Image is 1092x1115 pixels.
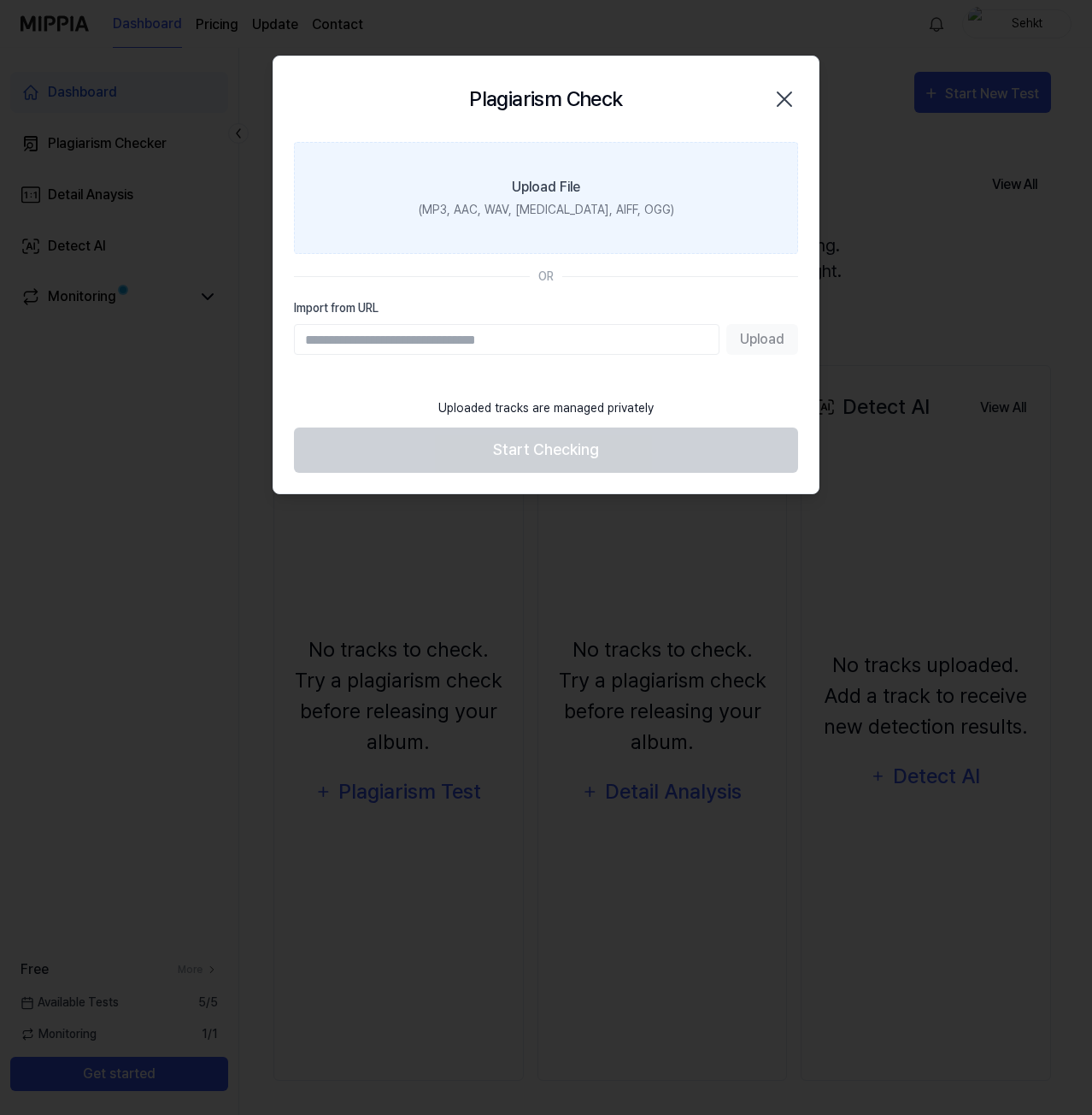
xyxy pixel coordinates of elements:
h2: Plagiarism Check [469,84,622,115]
div: Uploaded tracks are managed privately [428,389,664,428]
div: OR [538,268,554,286]
div: (MP3, AAC, WAV, [MEDICAL_DATA], AIFF, OGG) [419,201,674,219]
label: Import from URL [294,299,798,317]
div: Upload File [512,177,580,198]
